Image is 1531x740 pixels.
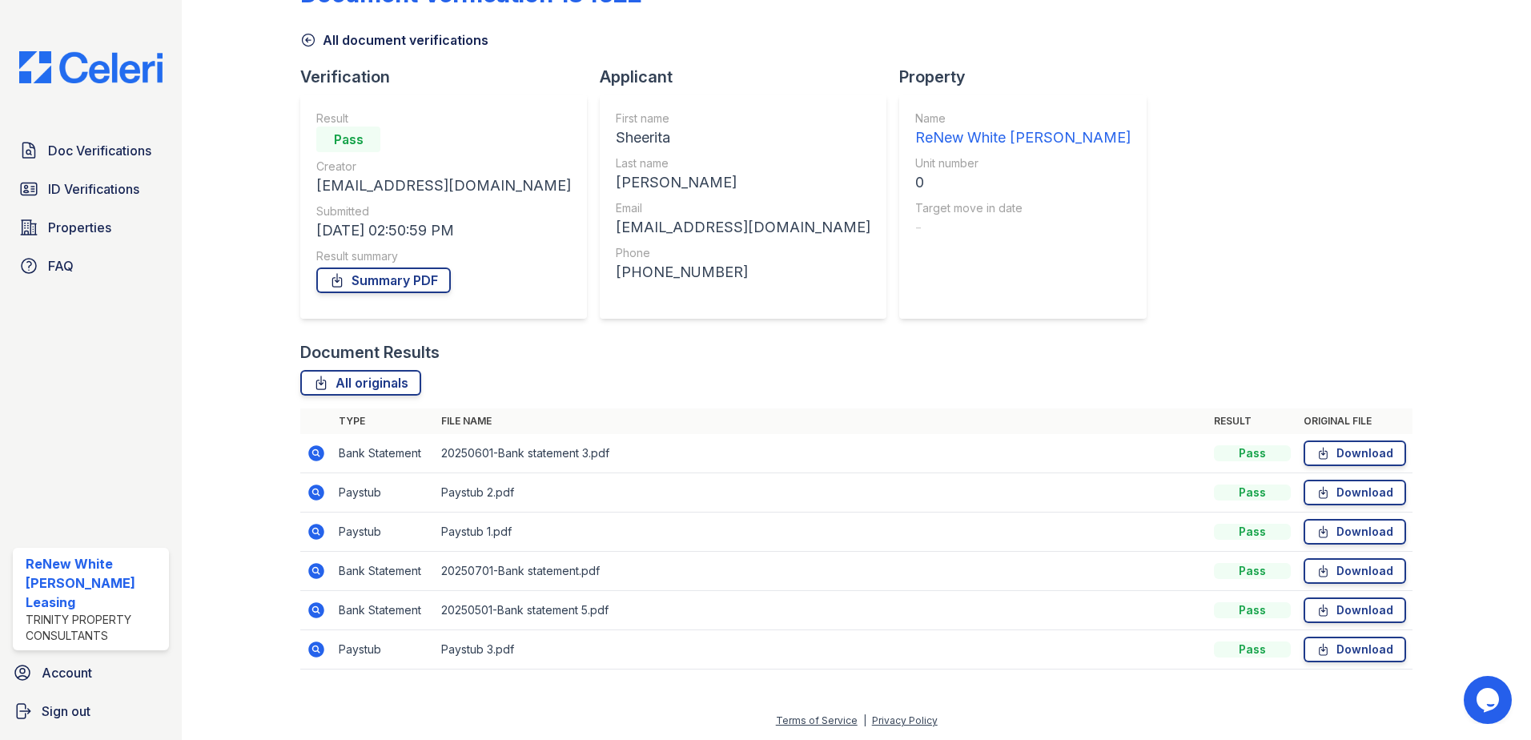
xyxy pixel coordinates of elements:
[1208,408,1297,434] th: Result
[26,612,163,644] div: Trinity Property Consultants
[13,135,169,167] a: Doc Verifications
[1214,485,1291,501] div: Pass
[316,111,571,127] div: Result
[316,267,451,293] a: Summary PDF
[435,473,1208,513] td: Paystub 2.pdf
[332,408,435,434] th: Type
[1304,637,1406,662] a: Download
[915,200,1131,216] div: Target move in date
[1297,408,1412,434] th: Original file
[316,203,571,219] div: Submitted
[26,554,163,612] div: ReNew White [PERSON_NAME] Leasing
[1214,602,1291,618] div: Pass
[13,250,169,282] a: FAQ
[435,591,1208,630] td: 20250501-Bank statement 5.pdf
[13,173,169,205] a: ID Verifications
[899,66,1159,88] div: Property
[915,111,1131,127] div: Name
[435,434,1208,473] td: 20250601-Bank statement 3.pdf
[915,111,1131,149] a: Name ReNew White [PERSON_NAME]
[1214,445,1291,461] div: Pass
[600,66,899,88] div: Applicant
[435,630,1208,670] td: Paystub 3.pdf
[1464,676,1515,724] iframe: chat widget
[1304,558,1406,584] a: Download
[42,702,90,721] span: Sign out
[13,211,169,243] a: Properties
[300,341,440,364] div: Document Results
[1214,524,1291,540] div: Pass
[915,155,1131,171] div: Unit number
[1214,641,1291,658] div: Pass
[332,630,435,670] td: Paystub
[48,141,151,160] span: Doc Verifications
[332,434,435,473] td: Bank Statement
[616,261,870,284] div: [PHONE_NUMBER]
[48,256,74,275] span: FAQ
[300,66,600,88] div: Verification
[1304,519,1406,545] a: Download
[316,127,380,152] div: Pass
[435,513,1208,552] td: Paystub 1.pdf
[776,714,858,726] a: Terms of Service
[616,200,870,216] div: Email
[332,513,435,552] td: Paystub
[6,657,175,689] a: Account
[1214,563,1291,579] div: Pass
[872,714,938,726] a: Privacy Policy
[316,219,571,242] div: [DATE] 02:50:59 PM
[300,370,421,396] a: All originals
[435,408,1208,434] th: File name
[6,51,175,83] img: CE_Logo_Blue-a8612792a0a2168367f1c8372b55b34899dd931a85d93a1a3d3e32e68fde9ad4.png
[332,591,435,630] td: Bank Statement
[915,216,1131,239] div: -
[316,159,571,175] div: Creator
[616,245,870,261] div: Phone
[42,663,92,682] span: Account
[616,155,870,171] div: Last name
[1304,480,1406,505] a: Download
[435,552,1208,591] td: 20250701-Bank statement.pdf
[616,111,870,127] div: First name
[332,473,435,513] td: Paystub
[863,714,866,726] div: |
[915,171,1131,194] div: 0
[316,175,571,197] div: [EMAIL_ADDRESS][DOMAIN_NAME]
[616,216,870,239] div: [EMAIL_ADDRESS][DOMAIN_NAME]
[1304,440,1406,466] a: Download
[915,127,1131,149] div: ReNew White [PERSON_NAME]
[1304,597,1406,623] a: Download
[6,695,175,727] a: Sign out
[48,218,111,237] span: Properties
[616,127,870,149] div: Sheerita
[332,552,435,591] td: Bank Statement
[48,179,139,199] span: ID Verifications
[316,248,571,264] div: Result summary
[300,30,488,50] a: All document verifications
[616,171,870,194] div: [PERSON_NAME]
